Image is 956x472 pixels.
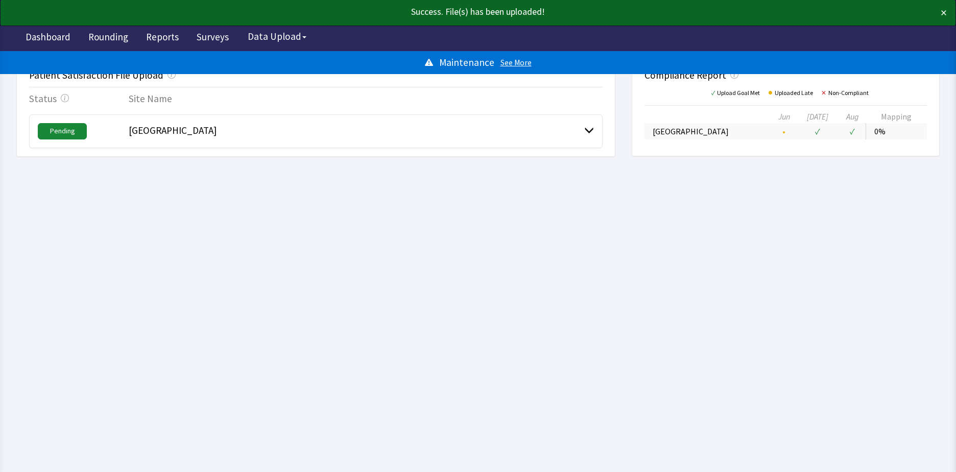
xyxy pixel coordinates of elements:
div: Upload Goal Met Uploaded Late Non-Compliant [644,87,927,97]
div: Status [29,91,125,106]
button: × [941,5,947,21]
span: Pending [38,123,87,139]
th: Mapping [866,110,927,123]
a: Rounding [81,26,136,51]
a: Reports [138,26,186,51]
div: Compliance Report [644,69,726,81]
span: Maintenance [439,55,494,70]
div: Patient Satisfaction File Upload [29,69,163,81]
td: 0% [866,123,927,139]
div: • [774,129,794,133]
span: ✕ [813,89,828,97]
span: [GEOGRAPHIC_DATA] [129,124,217,136]
span: ✓ [703,89,717,97]
button: Data Upload [242,27,313,46]
small: See More [500,57,532,68]
a: Surveys [189,26,236,51]
div: Site Name [125,91,603,106]
div: ✓ [798,125,838,137]
em: Aug [846,111,859,122]
a: Dashboard [18,26,78,51]
div: Success. File(s) has been uploaded! [9,5,853,19]
td: [GEOGRAPHIC_DATA] [644,123,772,139]
div: ✓ [842,125,864,137]
em: [DATE] [807,111,828,122]
em: Jun [778,111,790,122]
span: • [760,81,775,101]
